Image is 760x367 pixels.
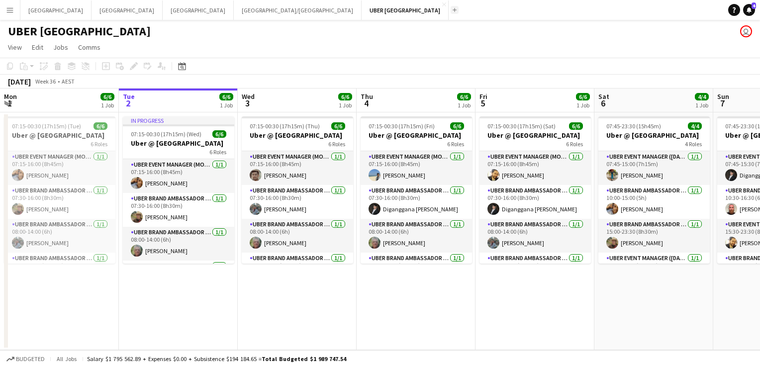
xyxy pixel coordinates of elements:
app-job-card: In progress07:15-00:30 (17h15m) (Wed)6/6Uber @ [GEOGRAPHIC_DATA]6 RolesUBER Event Manager (Mon - ... [123,116,234,264]
app-job-card: 07:15-00:30 (17h15m) (Sat)6/6Uber @ [GEOGRAPHIC_DATA]6 RolesUBER Event Manager (Mon - Fri)1/107:1... [479,116,591,264]
button: UBER [GEOGRAPHIC_DATA] [362,0,449,20]
span: Jobs [53,43,68,52]
span: 2 [121,97,135,109]
button: [GEOGRAPHIC_DATA] [92,0,163,20]
div: [DATE] [8,77,31,87]
div: Salary $1 795 562.89 + Expenses $0.00 + Subsistence $194 184.65 = [87,355,346,363]
span: 07:15-00:30 (17h15m) (Wed) [131,130,201,138]
app-card-role: UBER Event Manager (Mon - Fri)1/107:15-16:00 (8h45m)[PERSON_NAME] [4,151,115,185]
div: 1 Job [101,101,114,109]
h3: Uber @ [GEOGRAPHIC_DATA] [123,139,234,148]
div: 1 Job [339,101,352,109]
span: 6/6 [338,93,352,100]
span: 6/6 [450,122,464,130]
a: Edit [28,41,47,54]
app-card-role: UBER Event Manager (Mon - Fri)1/107:15-16:00 (8h45m)[PERSON_NAME] [479,151,591,185]
app-card-role: UBER Brand Ambassador ([PERSON_NAME])1/107:30-16:00 (8h30m)Diganggana [PERSON_NAME] [361,185,472,219]
span: 7 [716,97,729,109]
app-card-role: UBER Brand Ambassador ([PERSON_NAME])1/116:00-00:30 (8h30m) [479,253,591,286]
app-card-role: UBER Event Manager ([DATE])1/107:45-15:00 (7h15m)[PERSON_NAME] [598,151,710,185]
div: 1 Job [220,101,233,109]
span: Budgeted [16,356,45,363]
app-job-card: 07:15-00:30 (17h15m) (Tue)6/6Uber @ [GEOGRAPHIC_DATA]6 RolesUBER Event Manager (Mon - Fri)1/107:1... [4,116,115,264]
div: AEST [62,78,75,85]
span: 6/6 [212,130,226,138]
app-card-role: UBER Brand Ambassador ([DATE])1/115:00-23:30 (8h30m)[PERSON_NAME] [598,219,710,253]
button: [GEOGRAPHIC_DATA]/[GEOGRAPHIC_DATA] [234,0,362,20]
div: 1 Job [576,101,589,109]
h1: UBER [GEOGRAPHIC_DATA] [8,24,151,39]
span: Thu [361,92,373,101]
app-card-role: UBER Brand Ambassador ([PERSON_NAME])1/107:30-16:00 (8h30m)[PERSON_NAME] [4,185,115,219]
span: Mon [4,92,17,101]
span: 6 Roles [91,140,107,148]
span: 3 [240,97,255,109]
div: In progress [123,116,234,124]
span: 07:15-00:30 (17h15m) (Tue) [12,122,81,130]
app-card-role: UBER Event Manager (Mon - Fri)1/107:15-16:00 (8h45m)[PERSON_NAME] [123,159,234,193]
span: Total Budgeted $1 989 747.54 [262,355,346,363]
app-card-role: UBER Event Manager (Mon - Fri)1/107:15-16:00 (8h45m)[PERSON_NAME] [242,151,353,185]
span: 4 [752,2,756,9]
span: Sun [717,92,729,101]
h3: Uber @ [GEOGRAPHIC_DATA] [4,131,115,140]
app-job-card: 07:15-00:30 (17h15m) (Fri)6/6Uber @ [GEOGRAPHIC_DATA]6 RolesUBER Event Manager (Mon - Fri)1/107:1... [361,116,472,264]
button: Budgeted [5,354,46,365]
span: Wed [242,92,255,101]
span: 07:15-00:30 (17h15m) (Fri) [369,122,435,130]
span: 4 [359,97,373,109]
app-card-role: UBER Event Manager ([DATE])1/115:00-23:30 (8h30m) [598,253,710,286]
app-card-role: UBER Brand Ambassador ([PERSON_NAME])1/108:00-14:00 (6h)[PERSON_NAME] [242,219,353,253]
span: Edit [32,43,43,52]
span: 07:15-00:30 (17h15m) (Sat) [487,122,556,130]
span: All jobs [55,355,79,363]
app-card-role: UBER Brand Ambassador ([PERSON_NAME])1/107:30-16:00 (8h30m)[PERSON_NAME] [242,185,353,219]
span: Tue [123,92,135,101]
a: Jobs [49,41,72,54]
app-card-role: UBER Brand Ambassador ([PERSON_NAME])1/116:00-00:30 (8h30m) [242,253,353,286]
app-card-role: UBER Brand Ambassador ([PERSON_NAME])1/108:00-14:00 (6h)[PERSON_NAME] [361,219,472,253]
app-card-role: UBER Brand Ambassador ([PERSON_NAME])1/1 [123,261,234,294]
span: 4 Roles [685,140,702,148]
span: 4/4 [688,122,702,130]
span: 6/6 [457,93,471,100]
span: Week 36 [33,78,58,85]
span: 6/6 [219,93,233,100]
a: Comms [74,41,104,54]
app-card-role: UBER Brand Ambassador ([PERSON_NAME])1/116:00-00:30 (8h30m) [361,253,472,286]
span: 6 Roles [566,140,583,148]
div: 1 Job [695,101,708,109]
span: Fri [479,92,487,101]
app-job-card: 07:15-00:30 (17h15m) (Thu)6/6Uber @ [GEOGRAPHIC_DATA]6 RolesUBER Event Manager (Mon - Fri)1/107:1... [242,116,353,264]
span: 6 [597,97,609,109]
span: 6/6 [569,122,583,130]
app-job-card: 07:45-23:30 (15h45m)4/4Uber @ [GEOGRAPHIC_DATA]4 RolesUBER Event Manager ([DATE])1/107:45-15:00 (... [598,116,710,264]
app-card-role: UBER Event Manager (Mon - Fri)1/107:15-16:00 (8h45m)[PERSON_NAME] [361,151,472,185]
span: 07:45-23:30 (15h45m) [606,122,661,130]
app-card-role: UBER Brand Ambassador ([PERSON_NAME])1/108:00-14:00 (6h)[PERSON_NAME] [4,219,115,253]
app-card-role: UBER Brand Ambassador ([PERSON_NAME])1/116:00-00:30 (8h30m) [4,253,115,286]
app-card-role: UBER Brand Ambassador ([PERSON_NAME])1/107:30-16:00 (8h30m)Diganggana [PERSON_NAME] [479,185,591,219]
span: Comms [78,43,100,52]
a: View [4,41,26,54]
span: 4/4 [695,93,709,100]
button: [GEOGRAPHIC_DATA] [20,0,92,20]
h3: Uber @ [GEOGRAPHIC_DATA] [361,131,472,140]
h3: Uber @ [GEOGRAPHIC_DATA] [479,131,591,140]
app-card-role: UBER Brand Ambassador ([PERSON_NAME])1/108:00-14:00 (6h)[PERSON_NAME] [123,227,234,261]
span: View [8,43,22,52]
span: 6 Roles [447,140,464,148]
app-card-role: UBER Brand Ambassador ([DATE])1/110:00-15:00 (5h)[PERSON_NAME] [598,185,710,219]
span: 6/6 [576,93,590,100]
h3: Uber @ [GEOGRAPHIC_DATA] [242,131,353,140]
span: 6 Roles [328,140,345,148]
app-card-role: UBER Brand Ambassador ([PERSON_NAME])1/107:30-16:00 (8h30m)[PERSON_NAME] [123,193,234,227]
span: 6 Roles [209,148,226,156]
span: 07:15-00:30 (17h15m) (Thu) [250,122,320,130]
